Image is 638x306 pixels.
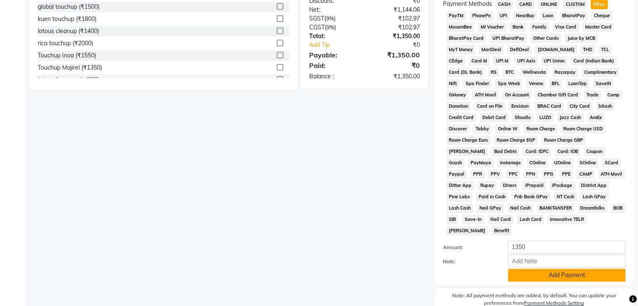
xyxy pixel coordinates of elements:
[478,22,506,32] span: MI Voucher
[38,51,96,60] div: Touchup Inoa (₹1550)
[581,45,595,54] span: THD
[365,14,426,23] div: ₹102.97
[508,254,625,267] input: Add Note
[523,147,551,156] span: Card: IDFC
[577,158,599,168] span: SOnline
[576,169,595,179] span: CAMP
[526,158,548,168] span: COnline
[605,90,622,100] span: Comp
[540,11,556,21] span: Loan
[479,113,508,122] span: Debit Card
[476,192,508,202] span: Paid in Cash
[503,67,516,77] span: BTC
[446,226,488,236] span: [PERSON_NAME]
[578,181,609,190] span: District App
[514,56,538,66] span: UPI Axis
[326,15,334,22] span: 9%
[446,56,466,66] span: CEdge
[557,113,584,122] span: Jazz Cash
[593,79,614,88] span: SaveIN
[559,169,573,179] span: PPE
[535,90,581,100] span: Chamber Gift Card
[446,45,476,54] span: MyT Money
[580,192,609,202] span: Lash GPay
[446,11,466,21] span: PayTM
[446,22,475,32] span: MosamBee
[552,22,579,32] span: Visa Card
[365,32,426,41] div: ₹1,350.00
[303,5,365,14] div: Net:
[309,15,324,22] span: SGST
[582,67,620,77] span: Complimentary
[513,11,537,21] span: NearBuy
[571,56,617,66] span: Card (Indian Bank)
[583,22,615,32] span: Master Card
[446,90,469,100] span: GMoney
[552,158,574,168] span: UOnline
[566,79,590,88] span: LoanTap
[309,23,325,31] span: CGST
[375,41,426,49] div: ₹0
[469,56,490,66] span: Card M
[303,50,365,60] div: Payable:
[446,215,459,224] span: SBI
[529,22,549,32] span: Family
[38,63,102,72] div: Touchup Majirel (₹1350)
[567,101,593,111] span: City Card
[534,101,564,111] span: BRAC Card
[587,113,605,122] span: AmEx
[552,67,578,77] span: Razorpay
[470,169,484,179] span: PPR
[468,158,494,168] span: PayMaya
[512,113,533,122] span: Shoutlo
[38,39,93,48] div: rica touchup (₹2000)
[446,203,474,213] span: Lash Cash
[365,5,426,14] div: ₹1,144.06
[446,169,467,179] span: Paypal
[491,226,512,236] span: Benefit
[446,158,465,168] span: Gcash
[522,181,546,190] span: iPrepaid
[584,90,602,100] span: Trade
[365,50,426,60] div: ₹1,350.00
[38,15,96,23] div: kuen touchup (₹1800)
[517,215,544,224] span: Lash Card
[541,135,586,145] span: Room Charge GBP
[591,11,612,21] span: Cheque
[446,192,473,202] span: Pine Labs
[479,45,504,54] span: MariDeal
[584,147,605,156] span: Coupon
[536,113,554,122] span: LUZO
[598,169,625,179] span: ATH Movil
[469,11,493,21] span: PhonePe
[547,215,587,224] span: Innovative TELR
[462,215,484,224] span: Save-In
[303,14,365,23] div: ( )
[578,203,607,213] span: Dreamfolks
[463,79,492,88] span: Spa Finder
[508,269,625,282] button: Add Payment
[38,3,99,11] div: global touchup (₹1500)
[303,32,365,41] div: Total:
[560,11,588,21] span: BharatPay
[507,45,531,54] span: DefiDeal
[472,90,499,100] span: ATH Movil
[530,34,561,43] span: Other Cards
[38,27,99,36] div: lotous cleanup (₹1400)
[446,67,485,77] span: Card (DL Bank)
[303,23,365,32] div: ( )
[549,181,575,190] span: iPackage
[446,34,487,43] span: BharatPay Card
[508,241,625,254] input: Amount
[508,101,531,111] span: Envision
[494,135,538,145] span: Room Charge EGP
[611,203,625,213] span: BOB
[473,124,492,134] span: Tabby
[565,34,598,43] span: Juice by MCB
[523,169,538,179] span: PPN
[493,56,511,66] span: UPI M
[507,203,533,213] span: Nail Cash
[500,181,519,190] span: Diners
[365,72,426,81] div: ₹1,350.00
[490,34,527,43] span: UPI BharatPay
